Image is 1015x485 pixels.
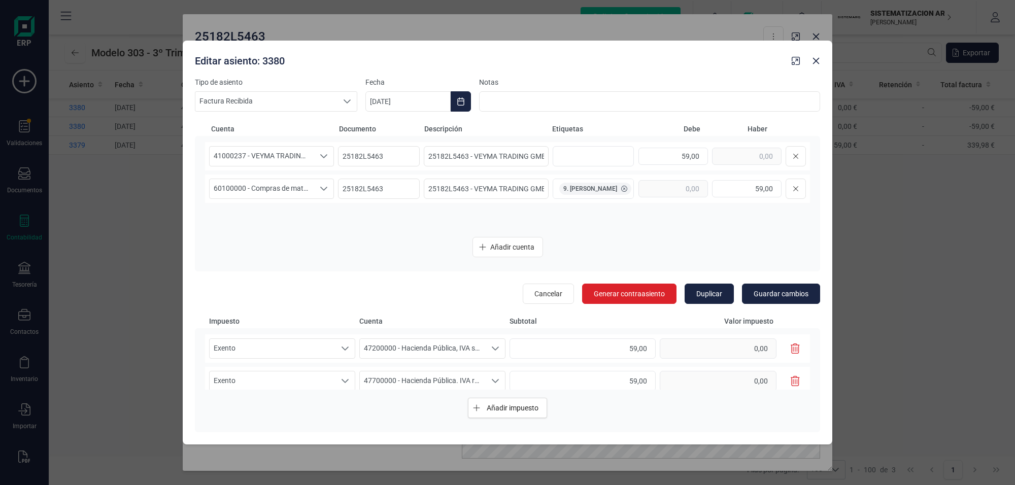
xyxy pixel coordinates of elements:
[582,284,676,304] button: Generar contraasiento
[534,289,562,299] span: Cancelar
[486,339,505,358] div: Seleccione una cuenta
[754,289,808,299] span: Guardar cambios
[637,124,700,134] span: Debe
[210,339,335,358] span: Exento
[510,316,656,326] span: Subtotal
[712,148,782,165] input: 0,00
[510,338,656,359] input: 0,00
[195,77,357,87] label: Tipo de asiento
[742,284,820,304] button: Guardar cambios
[594,289,665,299] span: Generar contraasiento
[660,316,784,326] span: Valor impuesto
[451,91,471,112] button: Choose Date
[479,77,820,87] label: Notas
[704,124,767,134] span: Haber
[195,92,337,111] span: Factura Recibida
[360,371,486,391] span: 47700000 - Hacienda Pública. IVA repercutido
[685,284,734,304] button: Duplicar
[468,398,547,418] button: Añadir impuesto
[523,284,574,304] button: Cancelar
[487,403,538,413] span: Añadir impuesto
[563,185,617,193] span: 9. [PERSON_NAME]
[559,183,631,195] li: 9. MAXIME
[210,179,314,198] span: 60100000 - Compras de materias primas
[808,53,824,69] button: Close
[191,50,788,68] div: Editar asiento: 3380
[552,124,633,134] span: Etiquetas
[210,371,335,391] span: Exento
[365,77,471,87] label: Fecha
[211,124,335,134] span: Cuenta
[424,124,548,134] span: Descripción
[209,316,355,326] span: Impuesto
[472,237,543,257] button: Añadir cuenta
[638,180,708,197] input: 0,00
[712,180,782,197] input: 0,00
[339,124,420,134] span: Documento
[335,339,355,358] div: Seleccione un porcentaje
[510,371,656,391] input: 0,00
[638,148,708,165] input: 0,00
[314,179,333,198] div: Seleccione una cuenta
[210,147,314,166] span: 41000237 - VEYMA TRADING GMBH
[490,242,534,252] span: Añadir cuenta
[314,147,333,166] div: Seleccione una cuenta
[486,371,505,391] div: Seleccione una cuenta
[360,339,486,358] span: 47200000 - Hacienda Pública, IVA soportado
[660,371,776,391] input: 0,00
[335,371,355,391] div: Seleccione un porcentaje
[359,316,505,326] span: Cuenta
[696,289,722,299] span: Duplicar
[660,338,776,359] input: 0,00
